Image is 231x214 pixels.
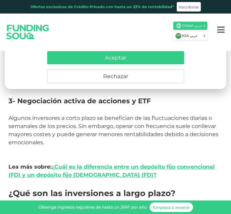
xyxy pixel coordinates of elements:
font: Ofertas exclusivas de Crédito Privado con hasta un 23% de rentabilidad* [31,4,174,9]
font: KSA عربي [182,34,198,38]
img: Logo [1,18,55,46]
a: Empieza a invertir [150,202,193,212]
font: Algunos inversores a corto plazo se benefician de las fluctuaciones diarias o semanales de los pr... [8,115,218,146]
font: Rechazar [103,73,128,80]
font: ¿Qué son las inversiones a largo plazo? [8,188,175,198]
a: Inscribirse [177,2,201,12]
font: Inscribirse [179,5,199,9]
font: Obtenga ingresos regulares de hasta un 26%* por año [38,205,147,210]
img: Bandera de Sudáfrica [175,33,181,39]
font: Empieza a invertir [153,205,190,210]
font: Global عربي [182,23,202,28]
button: Rechazar [47,69,184,83]
button: Menú [211,16,231,43]
img: Bandera de Sudáfrica [176,23,181,28]
font: Aceptar [105,55,126,61]
font: Lea más sobre: [8,164,52,170]
a: ​​¿Cuál es la diferencia entre un depósito fijo convencional (FD) y un depósito fijo [DEMOGRAPHIC... [8,164,215,178]
button: Aceptar [47,51,184,64]
font: 3- Negociación activa de acciones y ETF [8,97,151,105]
